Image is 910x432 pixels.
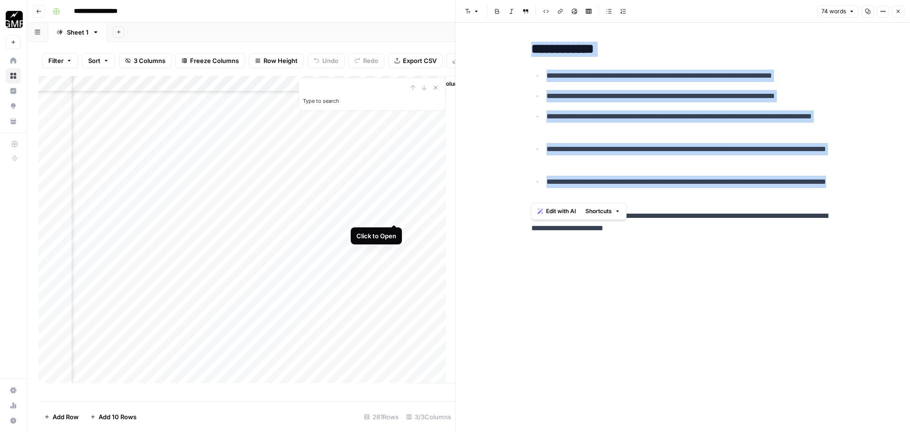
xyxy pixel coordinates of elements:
[6,99,21,114] a: Opportunities
[6,11,23,28] img: Growth Marketing Pro Logo
[38,409,84,424] button: Add Row
[322,56,338,65] span: Undo
[6,114,21,129] a: Your Data
[99,412,136,422] span: Add 10 Rows
[6,398,21,413] a: Usage
[84,409,142,424] button: Add 10 Rows
[356,231,396,241] div: Click to Open
[134,56,165,65] span: 3 Columns
[67,27,89,37] div: Sheet 1
[53,412,79,422] span: Add Row
[429,80,463,88] span: Add Column
[175,53,245,68] button: Freeze Columns
[264,56,298,65] span: Row Height
[546,207,576,216] span: Edit with AI
[363,56,378,65] span: Redo
[6,53,21,68] a: Home
[308,53,345,68] button: Undo
[249,53,304,68] button: Row Height
[430,82,441,93] button: Close Search
[119,53,172,68] button: 3 Columns
[817,5,859,18] button: 74 words
[582,205,624,217] button: Shortcuts
[402,409,455,424] div: 3/3 Columns
[303,98,339,104] label: Type to search
[585,207,612,216] span: Shortcuts
[82,53,115,68] button: Sort
[821,7,846,16] span: 74 words
[190,56,239,65] span: Freeze Columns
[388,53,443,68] button: Export CSV
[48,56,64,65] span: Filter
[6,383,21,398] a: Settings
[403,56,437,65] span: Export CSV
[6,413,21,428] button: Help + Support
[48,23,107,42] a: Sheet 1
[534,205,580,217] button: Edit with AI
[42,53,78,68] button: Filter
[88,56,100,65] span: Sort
[348,53,384,68] button: Redo
[6,8,21,31] button: Workspace: Growth Marketing Pro
[6,83,21,99] a: Insights
[6,68,21,83] a: Browse
[360,409,402,424] div: 281 Rows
